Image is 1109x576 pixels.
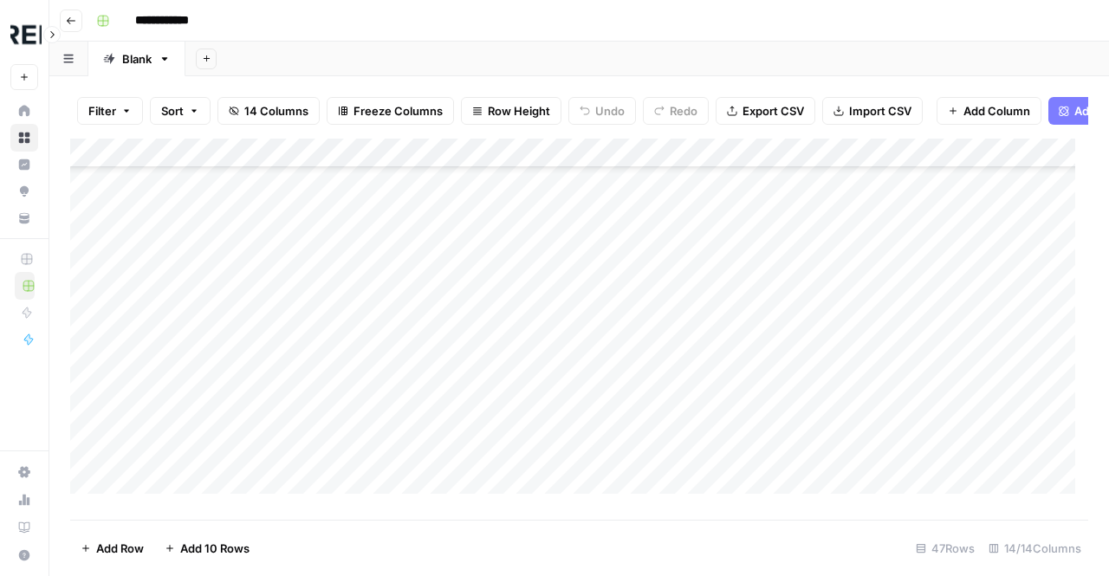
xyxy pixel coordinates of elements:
button: Filter [77,97,143,125]
span: Sort [161,102,184,120]
a: Usage [10,486,38,514]
button: Add 10 Rows [154,534,260,562]
a: Home [10,97,38,125]
button: Freeze Columns [327,97,454,125]
a: Settings [10,458,38,486]
a: Learning Hub [10,514,38,541]
span: 14 Columns [244,102,308,120]
span: Filter [88,102,116,120]
span: Add Row [96,540,144,557]
button: Sort [150,97,211,125]
span: Row Height [488,102,550,120]
div: 14/14 Columns [982,534,1088,562]
img: Threepipe Reply Logo [10,20,42,51]
div: 47 Rows [909,534,982,562]
button: Import CSV [822,97,923,125]
button: Undo [568,97,636,125]
span: Freeze Columns [353,102,443,120]
button: Row Height [461,97,561,125]
span: Add Column [963,102,1030,120]
button: 14 Columns [217,97,320,125]
button: Add Row [70,534,154,562]
a: Insights [10,151,38,178]
a: Blank [88,42,185,76]
button: Help + Support [10,541,38,569]
span: Add 10 Rows [180,540,250,557]
a: Browse [10,124,38,152]
span: Import CSV [849,102,911,120]
button: Workspace: Threepipe Reply [10,14,38,57]
span: Export CSV [743,102,804,120]
span: Undo [595,102,625,120]
div: Blank [122,50,152,68]
button: Add Column [937,97,1041,125]
a: Your Data [10,204,38,232]
a: Opportunities [10,178,38,205]
button: Redo [643,97,709,125]
button: Export CSV [716,97,815,125]
span: Redo [670,102,697,120]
